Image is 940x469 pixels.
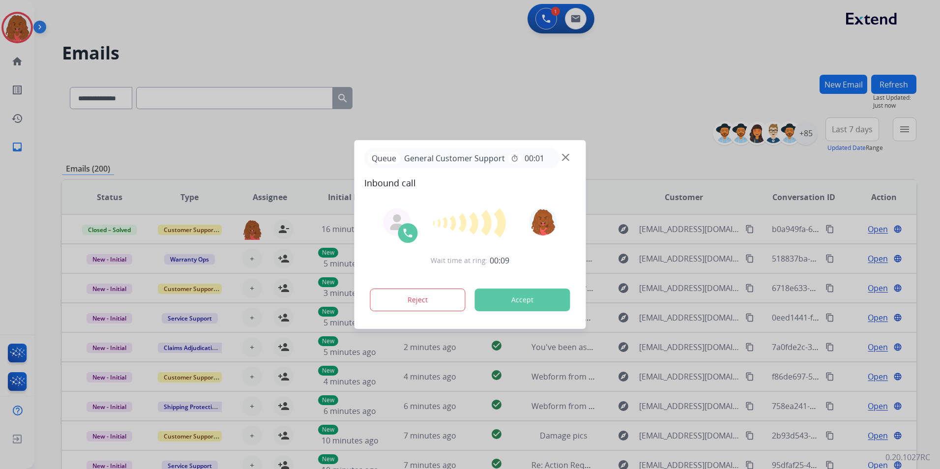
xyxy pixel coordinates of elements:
[364,176,576,190] span: Inbound call
[511,154,519,162] mat-icon: timer
[490,255,509,266] span: 00:09
[431,256,488,265] span: Wait time at ring:
[529,208,557,235] img: avatar
[475,289,570,311] button: Accept
[402,227,414,239] img: call-icon
[368,152,400,164] p: Queue
[885,451,930,463] p: 0.20.1027RC
[525,152,544,164] span: 00:01
[400,152,509,164] span: General Customer Support
[562,154,569,161] img: close-button
[370,289,466,311] button: Reject
[389,214,405,230] img: agent-avatar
